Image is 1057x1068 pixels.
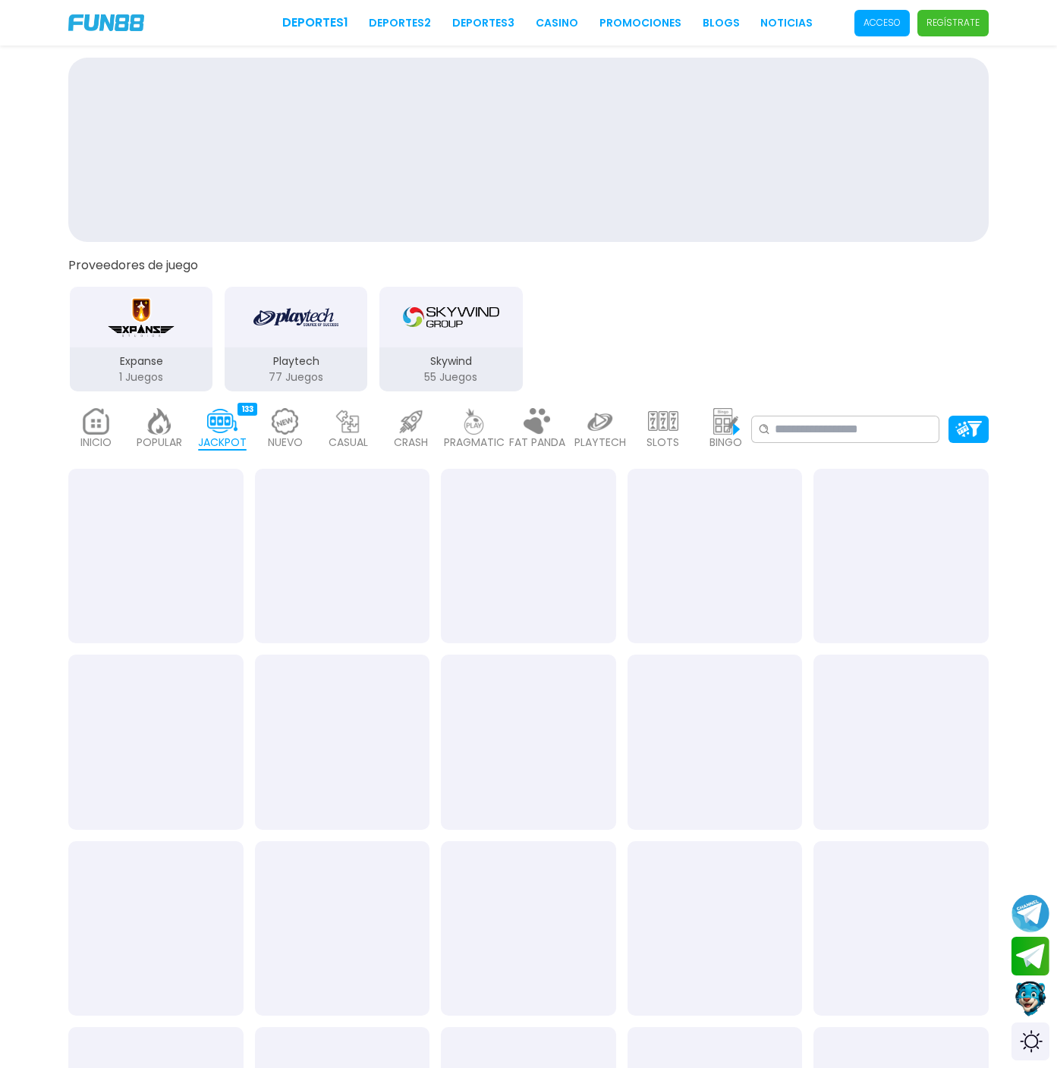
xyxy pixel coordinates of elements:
p: CASUAL [329,435,368,451]
p: Acceso [864,16,901,30]
a: CASINO [536,15,578,31]
p: 55 Juegos [379,369,522,385]
img: jackpot_active.webp [207,408,238,435]
button: Playtech [219,285,373,393]
img: bingo_light.webp [711,408,741,435]
a: BLOGS [703,15,740,31]
a: Deportes2 [369,15,431,31]
p: 1 Juegos [70,369,212,385]
img: Playtech [253,296,338,338]
p: POPULAR [137,435,182,451]
p: FAT PANDA [509,435,565,451]
p: Expanse [70,353,212,369]
button: Expanse [64,285,219,393]
a: Deportes3 [452,15,514,31]
button: Contact customer service [1011,979,1049,1019]
button: Join telegram channel [1011,894,1049,933]
button: Proveedores de juego [68,257,198,273]
div: 133 [238,403,257,416]
img: new_light.webp [270,408,300,435]
p: CRASH [394,435,428,451]
img: crash_light.webp [396,408,426,435]
img: slots_light.webp [648,408,678,435]
img: Expanse [105,296,178,338]
p: BINGO [709,435,742,451]
img: popular_light.webp [144,408,175,435]
img: home_light.webp [81,408,112,435]
a: Deportes1 [282,14,348,32]
img: Skywind [403,296,499,338]
img: fat_panda_light.webp [522,408,552,435]
p: SLOTS [646,435,679,451]
img: casual_light.webp [333,408,363,435]
button: Skywind [373,285,528,393]
p: Skywind [379,353,522,369]
button: Join telegram [1011,937,1049,976]
p: PRAGMATIC [444,435,505,451]
a: NOTICIAS [760,15,813,31]
p: JACKPOT [198,435,247,451]
p: NUEVO [268,435,303,451]
img: Platform Filter [955,421,982,437]
p: Playtech [225,353,367,369]
p: PLAYTECH [574,435,626,451]
img: playtech_light.webp [585,408,615,435]
a: Promociones [599,15,681,31]
p: 77 Juegos [225,369,367,385]
div: Switch theme [1011,1022,1049,1060]
p: INICIO [80,435,112,451]
p: Regístrate [926,16,980,30]
img: Company Logo [68,14,144,31]
img: pragmatic_light.webp [459,408,489,435]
